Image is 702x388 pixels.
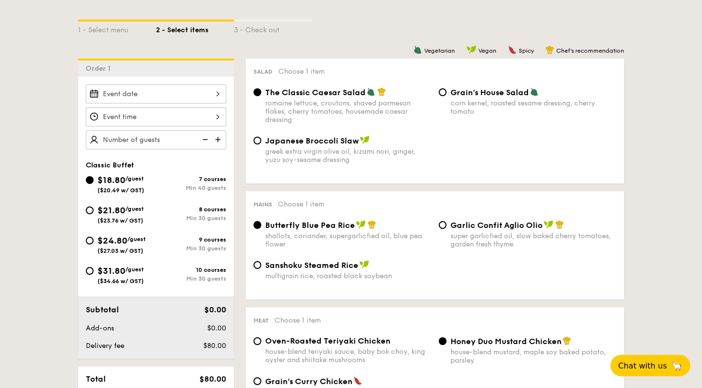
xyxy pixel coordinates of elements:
[125,175,144,182] span: /guest
[265,272,431,280] div: multigrain rice, roasted black soybean
[450,232,616,248] div: super garlicfied oil, slow baked cherry tomatoes, garden fresh thyme
[544,220,553,229] img: icon-vegan.f8ff3823.svg
[253,68,273,75] span: Salad
[86,324,114,332] span: Add-ons
[439,88,447,96] input: Grain's House Saladcorn kernel, roasted sesame dressing, cherry tomato
[97,247,143,254] span: ($27.03 w/ GST)
[253,88,261,96] input: The Classic Caesar Saladromaine lettuce, croutons, shaved parmesan flakes, cherry tomatoes, house...
[265,232,431,248] div: shallots, coriander, supergarlicfied oil, blue pea flower
[265,221,355,230] span: Butterfly Blue Pea Rice
[278,200,324,208] span: Choose 1 item
[86,130,226,149] input: Number of guests
[156,184,226,191] div: Min 40 guests
[508,45,517,54] img: icon-spicy.37a8142b.svg
[278,67,325,76] span: Choose 1 item
[156,215,226,222] div: Min 30 guests
[97,205,125,216] span: $21.80
[519,47,534,54] span: Spicy
[377,87,386,96] img: icon-chef-hat.a58ddaea.svg
[125,266,144,273] span: /guest
[156,236,226,243] div: 9 courses
[450,88,529,97] span: Grain's House Salad
[265,99,431,124] div: romaine lettuce, croutons, shaved parmesan flakes, cherry tomatoes, housemade caesar dressing
[253,337,261,345] input: Oven-Roasted Teriyaki Chickenhouse-blend teriyaki sauce, baby bok choy, king oyster and shiitake ...
[197,130,212,149] img: icon-reduce.1d2dbef1.svg
[156,275,226,282] div: Min 30 guests
[86,237,94,245] input: $24.80/guest($27.03 w/ GST)9 coursesMin 30 guests
[360,136,370,144] img: icon-vegan.f8ff3823.svg
[86,267,94,275] input: $31.80/guest($34.66 w/ GST)10 coursesMin 30 guests
[253,377,261,385] input: Grain's Curry Chickennyonya curry, masala powder, lemongrass
[530,87,539,96] img: icon-vegetarian.fe4039eb.svg
[125,205,144,212] span: /guest
[265,377,352,386] span: Grain's Curry Chicken
[86,206,94,214] input: $21.80/guest($23.76 w/ GST)8 coursesMin 30 guests
[253,261,261,269] input: Sanshoku Steamed Ricemultigrain rice, roasted black soybean
[265,136,359,145] span: Japanese Broccoli Slaw
[450,99,616,116] div: corn kernel, roasted sesame dressing, cherry tomato
[478,47,496,54] span: Vegan
[156,266,226,273] div: 10 courses
[78,21,156,35] div: 1 - Select menu
[204,305,226,314] span: $0.00
[97,265,125,276] span: $31.80
[265,347,431,364] div: house-blend teriyaki sauce, baby bok choy, king oyster and shiitake mushrooms
[439,221,447,229] input: Garlic Confit Aglio Oliosuper garlicfied oil, slow baked cherry tomatoes, garden fresh thyme
[353,376,362,385] img: icon-spicy.37a8142b.svg
[546,45,554,54] img: icon-chef-hat.a58ddaea.svg
[86,305,119,314] span: Subtotal
[203,342,226,350] span: $80.00
[86,107,226,126] input: Event time
[86,161,134,169] span: Classic Buffet
[450,221,543,230] span: Garlic Confit Aglio Olio
[156,206,226,213] div: 8 courses
[610,355,690,376] button: Chat with us🦙
[265,88,366,97] span: The Classic Caesar Salad
[253,201,272,208] span: Mains
[207,324,226,332] span: $0.00
[265,261,358,270] span: Sanshoku Steamed Rice
[253,317,269,324] span: Meat
[156,245,226,252] div: Min 30 guests
[86,342,124,350] span: Delivery fee
[234,21,312,35] div: 3 - Check out
[368,220,376,229] img: icon-chef-hat.a58ddaea.svg
[274,316,321,325] span: Choose 1 item
[97,187,144,194] span: ($20.49 w/ GST)
[556,47,624,54] span: Chef's recommendation
[97,278,144,285] span: ($34.66 w/ GST)
[413,45,422,54] img: icon-vegetarian.fe4039eb.svg
[367,87,375,96] img: icon-vegetarian.fe4039eb.svg
[265,147,431,164] div: greek extra virgin olive oil, kizami nori, ginger, yuzu soy-sesame dressing
[359,260,369,269] img: icon-vegan.f8ff3823.svg
[97,175,125,185] span: $18.80
[86,84,226,103] input: Event date
[97,217,143,224] span: ($23.76 w/ GST)
[555,220,564,229] img: icon-chef-hat.a58ddaea.svg
[356,220,366,229] img: icon-vegan.f8ff3823.svg
[199,374,226,384] span: $80.00
[127,236,146,243] span: /guest
[439,337,447,345] input: Honey Duo Mustard Chickenhouse-blend mustard, maple soy baked potato, parsley
[467,45,476,54] img: icon-vegan.f8ff3823.svg
[450,348,616,365] div: house-blend mustard, maple soy baked potato, parsley
[97,235,127,246] span: $24.80
[253,221,261,229] input: Butterfly Blue Pea Riceshallots, coriander, supergarlicfied oil, blue pea flower
[212,130,226,149] img: icon-add.58712e84.svg
[671,360,682,371] span: 🦙
[86,176,94,184] input: $18.80/guest($20.49 w/ GST)7 coursesMin 40 guests
[265,336,390,346] span: Oven-Roasted Teriyaki Chicken
[618,361,667,370] span: Chat with us
[450,337,562,346] span: Honey Duo Mustard Chicken
[253,137,261,144] input: Japanese Broccoli Slawgreek extra virgin olive oil, kizami nori, ginger, yuzu soy-sesame dressing
[563,336,571,345] img: icon-chef-hat.a58ddaea.svg
[156,21,234,35] div: 2 - Select items
[424,47,455,54] span: Vegetarian
[86,374,106,384] span: Total
[86,64,115,73] span: Order 1
[156,176,226,183] div: 7 courses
